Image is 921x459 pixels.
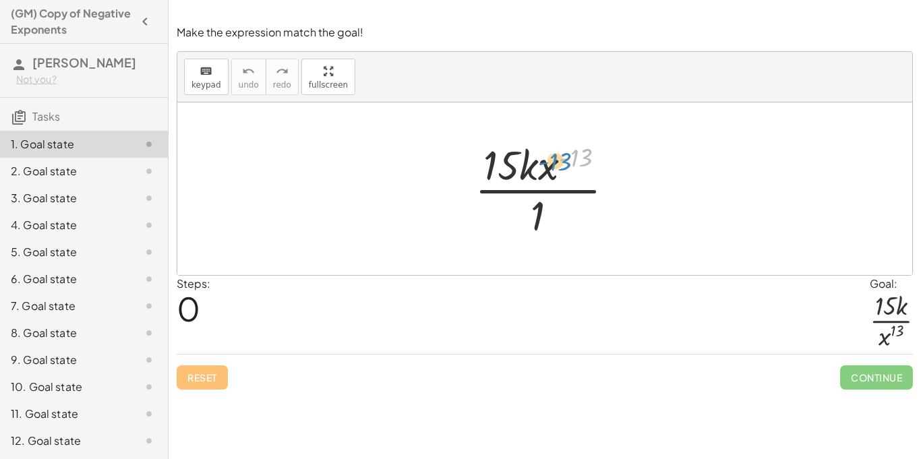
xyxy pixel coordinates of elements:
i: Task not started. [141,244,157,260]
h4: (GM) Copy of Negative Exponents [11,5,133,38]
i: keyboard [200,63,212,80]
i: redo [276,63,289,80]
span: Tasks [32,109,60,123]
i: Task not started. [141,325,157,341]
div: 5. Goal state [11,244,119,260]
button: keyboardkeypad [184,59,229,95]
button: redoredo [266,59,299,95]
i: Task not started. [141,379,157,395]
div: 4. Goal state [11,217,119,233]
label: Steps: [177,276,210,290]
i: Task not started. [141,190,157,206]
i: Task not started. [141,352,157,368]
div: 10. Goal state [11,379,119,395]
i: Task not started. [141,217,157,233]
i: Task not started. [141,136,157,152]
button: fullscreen [301,59,355,95]
div: 3. Goal state [11,190,119,206]
span: redo [273,80,291,90]
div: 8. Goal state [11,325,119,341]
div: 9. Goal state [11,352,119,368]
i: undo [242,63,255,80]
span: [PERSON_NAME] [32,55,136,70]
span: undo [239,80,259,90]
i: Task not started. [141,298,157,314]
span: fullscreen [309,80,348,90]
button: undoundo [231,59,266,95]
i: Task not started. [141,271,157,287]
i: Task not started. [141,406,157,422]
p: Make the expression match the goal! [177,25,913,40]
div: 7. Goal state [11,298,119,314]
div: 6. Goal state [11,271,119,287]
i: Task not started. [141,433,157,449]
span: keypad [191,80,221,90]
div: 1. Goal state [11,136,119,152]
div: 11. Goal state [11,406,119,422]
i: Task not started. [141,163,157,179]
span: 0 [177,288,200,329]
div: 12. Goal state [11,433,119,449]
div: 2. Goal state [11,163,119,179]
div: Not you? [16,73,157,86]
div: Goal: [870,276,913,292]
